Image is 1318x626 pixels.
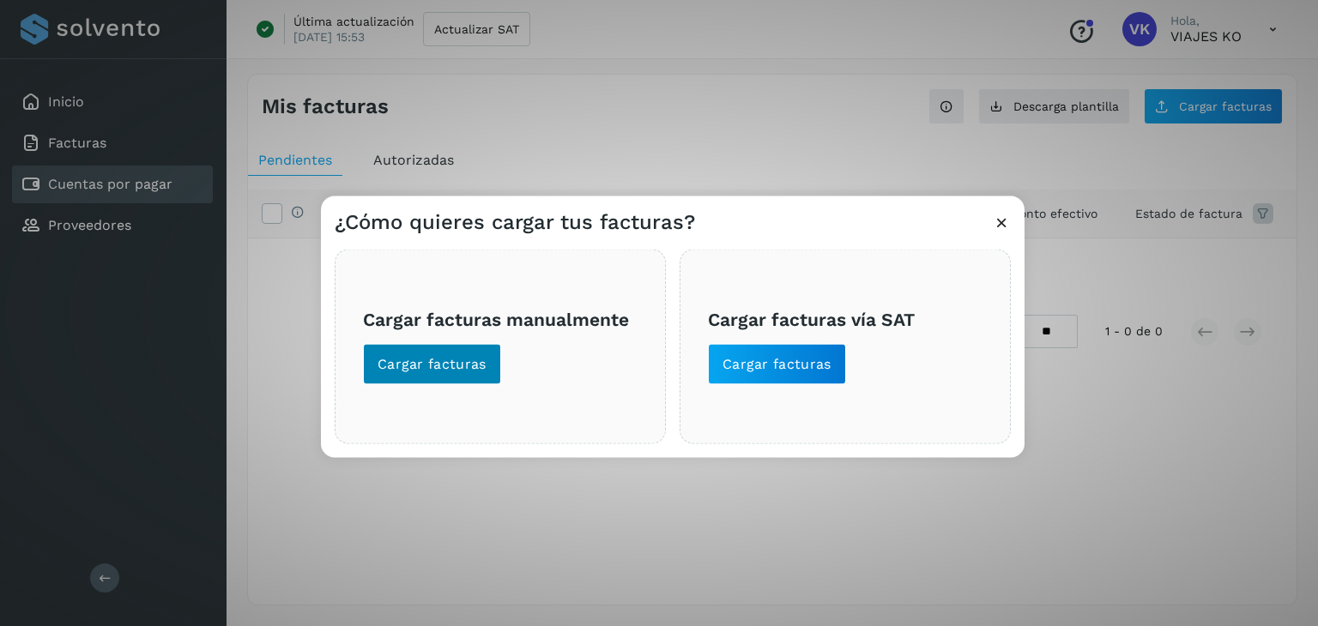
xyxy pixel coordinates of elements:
[335,210,695,235] h3: ¿Cómo quieres cargar tus facturas?
[363,308,638,329] h3: Cargar facturas manualmente
[708,344,846,385] button: Cargar facturas
[722,355,831,374] span: Cargar facturas
[708,308,982,329] h3: Cargar facturas vía SAT
[378,355,487,374] span: Cargar facturas
[363,344,501,385] button: Cargar facturas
